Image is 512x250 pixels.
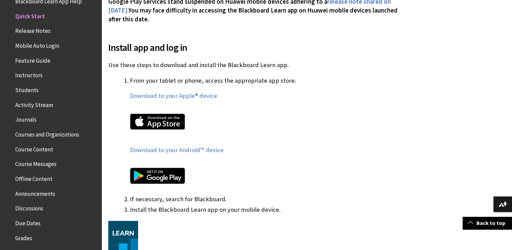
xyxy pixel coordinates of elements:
a: Back to top [463,217,512,229]
span: Journals [15,114,37,123]
p: From your tablet or phone, access the appropriate app store. [130,76,405,85]
span: Install app and log in [108,40,405,55]
span: Grades [15,232,32,242]
span: Discussions [15,203,43,212]
span: Quick Start [15,11,45,20]
img: Apple App Store [130,113,185,130]
span: Course Messages [15,159,57,168]
span: Instructors [15,70,43,79]
span: Courses and Organizations [15,129,79,138]
span: Release Notes [15,25,50,35]
span: Announcements [15,188,55,197]
span: Activity Stream [15,99,53,108]
a: Download to your Apple® device [130,92,217,100]
span: Feature Guide [15,55,50,64]
span: Due Dates [15,217,41,227]
a: Google Play [130,161,405,193]
span: Offline Content [15,173,52,182]
span: You may face difficulty in accessing the Blackboard Learn app on Huawei mobile devices launched a... [108,6,398,23]
li: Install the Blackboard Learn app on your mobile device. [130,205,405,214]
span: Students [15,84,39,93]
span: Mobile Auto Login [15,40,59,49]
li: If necessary, search for Blackboard. [130,194,405,204]
span: Course Content [15,144,53,153]
img: Google Play [130,168,185,184]
a: Download to your Android™ device [130,146,224,154]
p: Use these steps to download and install the Blackboard Learn app. [108,61,405,69]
